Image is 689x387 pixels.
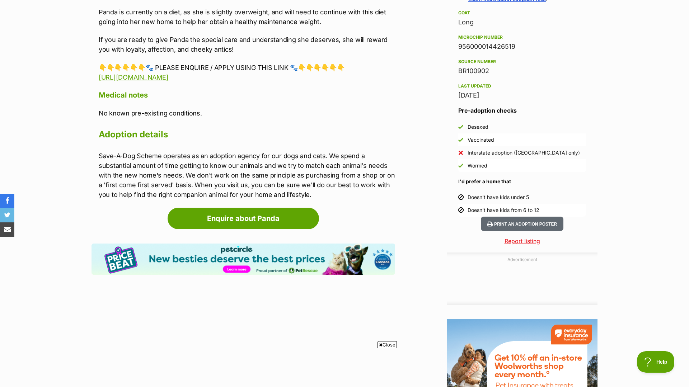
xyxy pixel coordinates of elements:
img: Yes [458,163,463,168]
div: Coat [458,10,586,16]
div: Interstate adoption ([GEOGRAPHIC_DATA] only) [468,149,580,156]
button: Print an adoption poster [481,217,563,231]
div: Wormed [468,162,487,169]
div: [DATE] [458,90,586,100]
div: Advertisement [447,253,597,305]
a: Report listing [447,237,597,245]
a: [URL][DOMAIN_NAME] [99,74,168,81]
h2: Adoption details [99,127,395,142]
h4: I'd prefer a home that [458,178,586,185]
div: Desexed [468,123,488,131]
img: No [458,150,463,155]
p: Save-A-Dog Scheme operates as an adoption agency for our dogs and cats. We spend a substantial am... [99,151,395,199]
div: Last updated [458,83,586,89]
div: 956000014426519 [458,42,586,52]
div: BR100902 [458,66,586,76]
p: Panda is currently on a diet, as she is slightly overweight, and will need to continue with this ... [99,7,395,27]
h3: Pre-adoption checks [458,106,586,115]
div: Microchip number [458,34,586,40]
div: Long [458,17,586,27]
img: Yes [458,137,463,142]
p: 👇👇👇👇👇👇🐾 PLEASE ENQUIRE / APPLY USING THIS LINK 🐾👇👇👇👇👇👇 [99,63,395,82]
h4: Medical notes [99,90,395,100]
span: Close [378,341,397,348]
img: Pet Circle promo banner [92,244,395,275]
p: If you are ready to give Panda the special care and understanding she deserves, she will reward y... [99,35,395,54]
iframe: Help Scout Beacon - Open [637,351,675,373]
iframe: Advertisement [214,351,475,383]
a: Enquire about Panda [168,208,319,229]
div: Vaccinated [468,136,494,143]
img: Yes [458,124,463,129]
div: Doesn't have kids from 6 to 12 [468,207,539,214]
div: Doesn't have kids under 5 [468,194,529,201]
p: No known pre-existing conditions. [99,108,395,118]
div: Source number [458,59,586,65]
